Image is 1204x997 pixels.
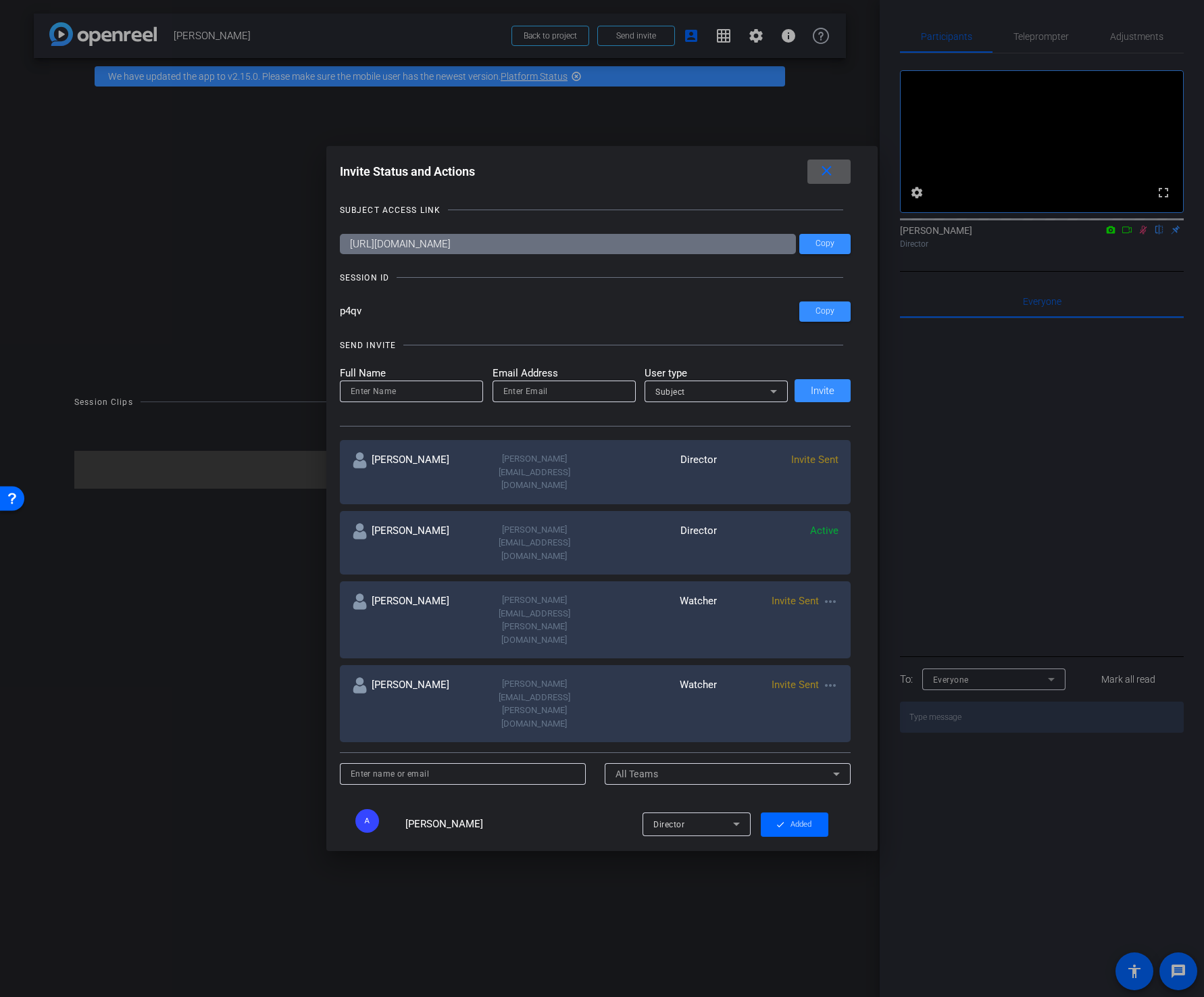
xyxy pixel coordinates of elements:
span: Invite Sent [791,454,838,466]
span: Subject [655,387,685,397]
div: Director [595,523,717,563]
div: [PERSON_NAME] [352,593,474,646]
div: [PERSON_NAME] [352,452,474,492]
input: Enter name or email [351,766,576,782]
div: Watcher [595,593,717,646]
span: Invite Sent [772,679,819,691]
div: SESSION ID [340,271,389,285]
button: Copy [799,234,851,254]
span: [PERSON_NAME] [405,818,483,830]
div: [PERSON_NAME][EMAIL_ADDRESS][PERSON_NAME][DOMAIN_NAME] [474,677,595,730]
div: A [355,809,379,833]
input: Enter Email [503,383,625,399]
div: [PERSON_NAME] [352,523,474,563]
span: Active [810,525,838,537]
div: Invite Status and Actions [340,160,851,184]
div: Director [595,452,717,492]
mat-icon: more_horiz [822,593,838,610]
span: Copy [816,239,834,249]
div: [PERSON_NAME][EMAIL_ADDRESS][DOMAIN_NAME] [474,523,595,563]
div: [PERSON_NAME] [352,677,474,730]
span: All Teams [616,769,659,779]
div: Watcher [595,677,717,730]
mat-label: Full Name [340,366,483,381]
span: Copy [816,306,834,316]
input: Enter Name [351,383,472,399]
div: SUBJECT ACCESS LINK [340,203,441,217]
span: Invite Sent [772,595,819,607]
mat-label: User type [645,366,788,381]
span: Added [791,814,811,835]
div: [PERSON_NAME][EMAIL_ADDRESS][DOMAIN_NAME] [474,452,595,492]
div: SEND INVITE [340,339,396,352]
ngx-avatar: Annie [355,809,402,833]
mat-label: Email Address [493,366,636,381]
openreel-title-line: SESSION ID [340,271,851,285]
span: Director [653,820,684,829]
button: Copy [799,301,851,322]
mat-icon: more_horiz [822,677,838,694]
mat-icon: check [776,820,785,829]
openreel-title-line: SUBJECT ACCESS LINK [340,203,851,217]
mat-icon: close [818,163,835,180]
button: Added [761,812,828,837]
openreel-title-line: SEND INVITE [340,339,851,352]
div: [PERSON_NAME][EMAIL_ADDRESS][PERSON_NAME][DOMAIN_NAME] [474,593,595,646]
